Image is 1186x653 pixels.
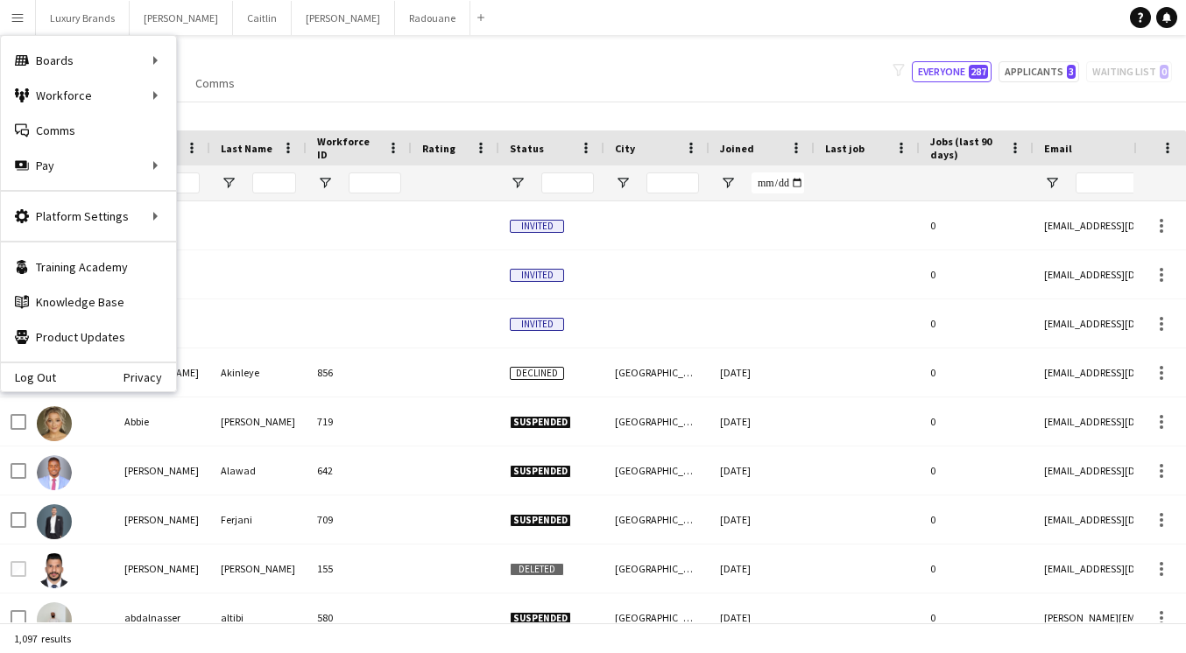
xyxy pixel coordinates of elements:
a: Log Out [1,370,56,384]
div: [PERSON_NAME] [114,544,210,593]
div: 719 [307,397,412,446]
span: Workforce ID [317,135,380,161]
div: 0 [920,446,1034,495]
div: 642 [307,446,412,495]
a: Knowledge Base [1,284,176,319]
div: 0 [920,544,1034,593]
button: [PERSON_NAME] [292,1,395,35]
span: 287 [969,65,988,79]
button: Open Filter Menu [317,175,333,191]
div: 0 [920,299,1034,348]
div: Platform Settings [1,199,176,234]
input: Last Name Filter Input [252,172,296,193]
div: [DATE] [709,544,815,593]
button: Caitlin [233,1,292,35]
div: [PERSON_NAME] [210,397,307,446]
div: altibi [210,593,307,642]
button: Luxury Brands [36,1,130,35]
a: Product Updates [1,319,176,355]
div: Ferjani [210,495,307,544]
span: Invited [510,220,564,233]
div: 0 [920,397,1034,446]
span: Invited [510,318,564,331]
a: Comms [1,113,176,148]
img: abdalnasser altibi [37,602,72,637]
a: Training Academy [1,249,176,284]
div: 0 [920,495,1034,544]
input: Row Selection is disabled for this row (unchecked) [11,561,26,577]
div: [PERSON_NAME] [210,544,307,593]
button: Radouane [395,1,470,35]
div: 0 [920,348,1034,397]
div: Alawad [210,446,307,495]
div: [PERSON_NAME] [114,495,210,544]
div: 0 [920,250,1034,298]
div: [GEOGRAPHIC_DATA] [604,446,709,495]
span: 3 [1067,65,1076,79]
a: Comms [188,72,242,95]
div: 580 [307,593,412,642]
div: 0 [920,201,1034,249]
span: City [615,142,635,155]
span: Comms [195,75,235,91]
span: Rating [422,142,455,155]
div: Pay [1,148,176,183]
button: Applicants3 [999,61,1079,82]
span: Suspended [510,465,571,478]
button: Open Filter Menu [510,175,526,191]
div: 709 [307,495,412,544]
img: Abbie Fisher [37,406,72,441]
button: Open Filter Menu [615,175,631,191]
span: Suspended [510,612,571,625]
div: [PERSON_NAME] [114,446,210,495]
div: [GEOGRAPHIC_DATA] [604,544,709,593]
div: [GEOGRAPHIC_DATA] [604,495,709,544]
img: Abdallah Abu Naim [37,553,72,588]
div: Abbie [114,397,210,446]
img: Abdallah Ferjani [37,504,72,539]
span: Jobs (last 90 days) [930,135,1002,161]
span: Status [510,142,544,155]
div: 155 [307,544,412,593]
span: Last job [825,142,865,155]
input: First Name Filter Input [156,172,200,193]
span: Declined [510,367,564,380]
a: Privacy [124,370,176,384]
div: abdalnasser [114,593,210,642]
div: [DATE] [709,495,815,544]
input: Workforce ID Filter Input [349,172,401,193]
span: Email [1044,142,1072,155]
div: [GEOGRAPHIC_DATA] [604,593,709,642]
span: Deleted [510,563,564,576]
input: Status Filter Input [541,172,594,193]
span: Suspended [510,514,571,527]
div: 0 [920,593,1034,642]
button: Open Filter Menu [720,175,736,191]
button: [PERSON_NAME] [130,1,233,35]
div: [DATE] [709,348,815,397]
div: [DATE] [709,593,815,642]
input: City Filter Input [646,172,699,193]
span: Last Name [221,142,272,155]
div: Workforce [1,78,176,113]
div: [GEOGRAPHIC_DATA] [604,397,709,446]
span: Joined [720,142,754,155]
input: Joined Filter Input [752,172,804,193]
span: Invited [510,269,564,282]
button: Open Filter Menu [221,175,236,191]
button: Open Filter Menu [1044,175,1060,191]
div: [DATE] [709,397,815,446]
button: Everyone287 [912,61,992,82]
div: 856 [307,348,412,397]
div: Akinleye [210,348,307,397]
img: Abdalaziz Alawad [37,455,72,490]
div: Boards [1,43,176,78]
div: [GEOGRAPHIC_DATA] [604,348,709,397]
div: [DATE] [709,446,815,495]
span: Suspended [510,416,571,429]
